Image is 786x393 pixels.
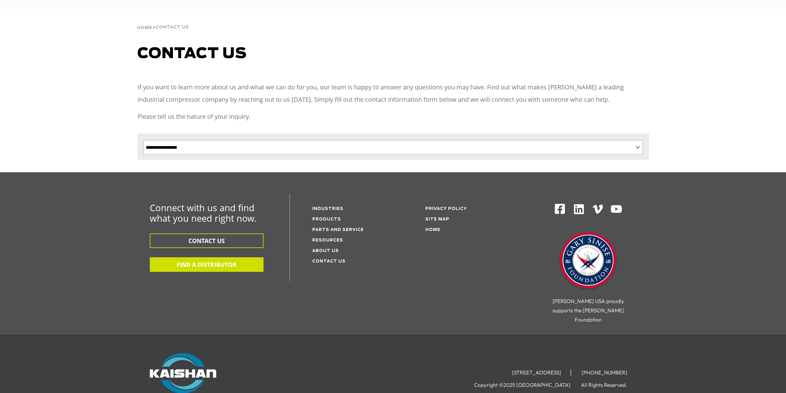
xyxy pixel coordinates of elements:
img: Gary Sinise Foundation [557,230,619,292]
span: Home [137,26,152,30]
a: Resources [312,238,343,242]
img: Youtube [610,203,622,215]
a: Home [137,25,152,30]
a: Parts and service [312,228,364,232]
li: [PHONE_NUMBER] [572,370,637,376]
a: Industries [312,207,343,211]
img: Vimeo [592,205,603,214]
img: Facebook [554,203,565,215]
a: Products [312,217,341,221]
a: Home [425,228,440,232]
a: About Us [312,249,339,253]
p: Please tell us the nature of your inquiry. [137,110,649,123]
p: If you want to learn more about us and what we can do for you, our team is happy to answer any qu... [137,81,649,106]
li: [STREET_ADDRESS] [503,370,571,376]
li: Copyright ©2025 [GEOGRAPHIC_DATA] [474,382,580,388]
img: Linkedin [573,203,585,215]
span: Contact Us [156,25,189,29]
li: All Rights Reserved. [581,382,637,388]
span: [PERSON_NAME] USA proudly supports the [PERSON_NAME] Foundation [552,298,624,323]
span: Contact us [137,46,247,61]
div: > [137,9,189,33]
a: Site Map [425,217,449,221]
span: Connect with us and find what you need right now. [150,202,257,224]
button: CONTACT US [150,233,263,248]
button: FIND A DISTRIBUTOR [150,257,263,272]
a: Privacy Policy [425,207,467,211]
a: Contact Us [312,259,346,263]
